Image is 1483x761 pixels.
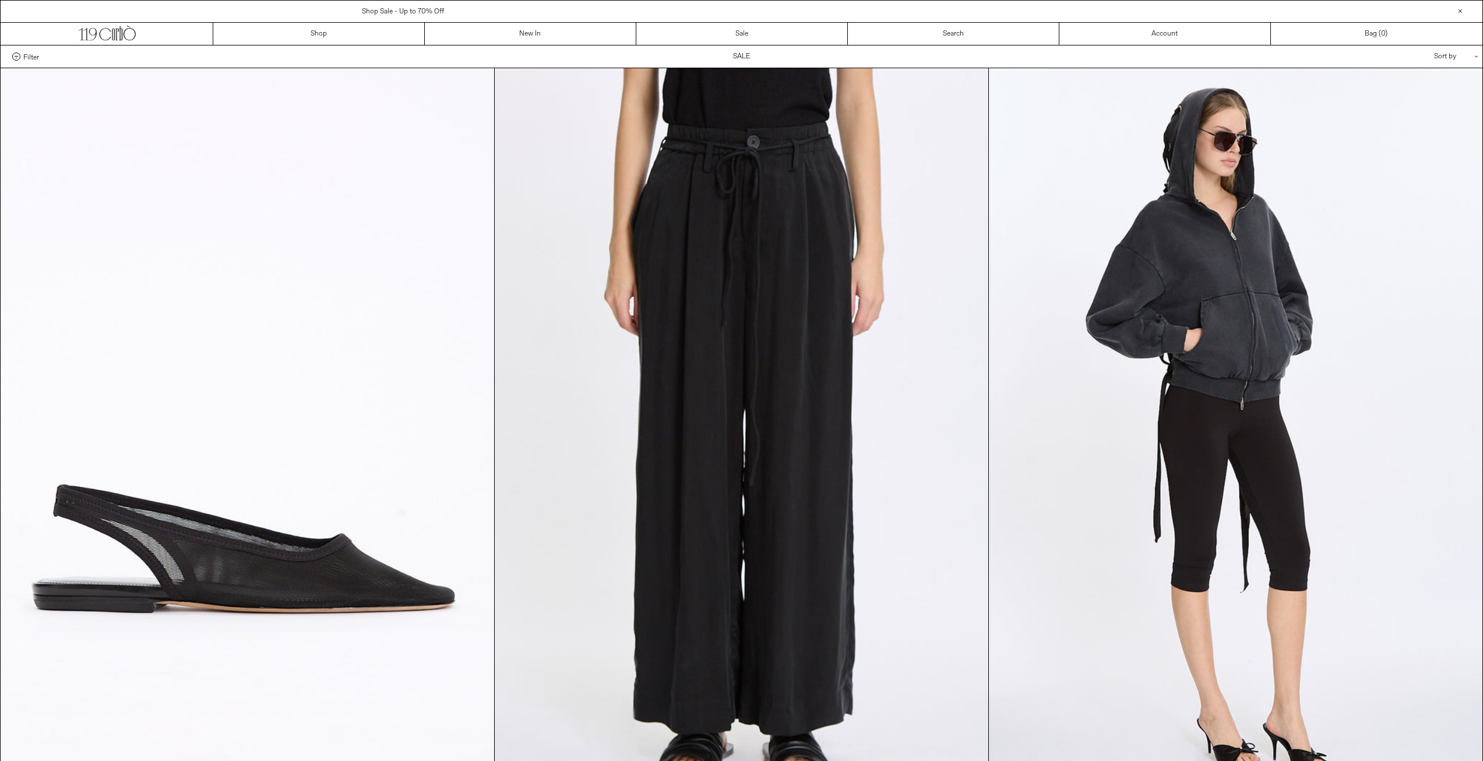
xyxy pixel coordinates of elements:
a: Sale [636,23,848,45]
span: Filter [23,52,39,61]
div: Sort by [1366,45,1471,68]
a: Shop [213,23,425,45]
a: Bag () [1271,23,1482,45]
a: Account [1059,23,1271,45]
span: ) [1381,29,1387,39]
a: Shop Sale - Up to 70% Off [362,7,444,16]
span: 0 [1381,29,1385,38]
a: New In [425,23,636,45]
a: Search [848,23,1059,45]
